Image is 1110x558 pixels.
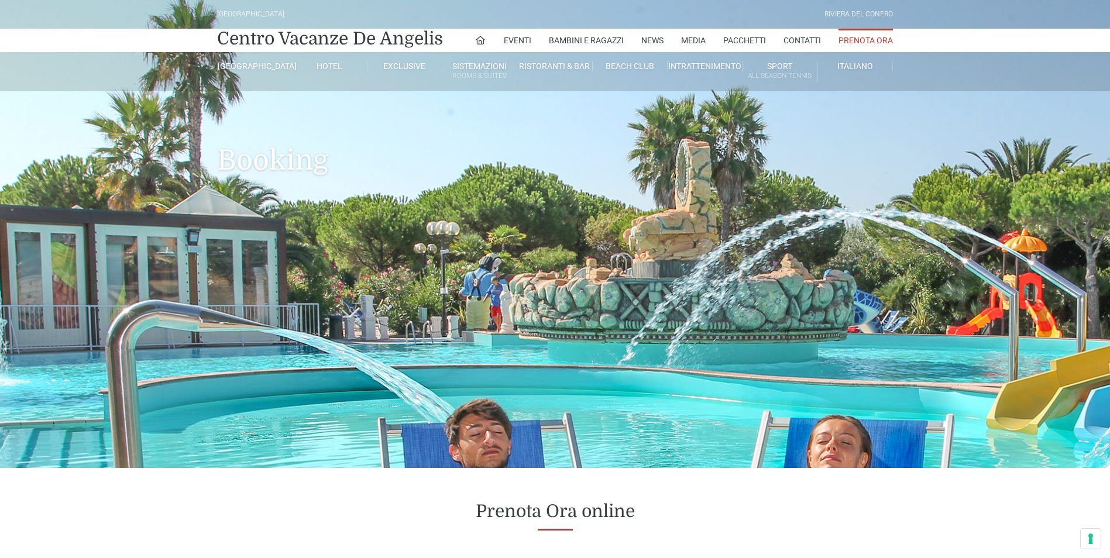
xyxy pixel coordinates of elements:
a: Italiano [818,61,893,71]
span: Italiano [837,61,873,71]
h1: Booking [217,91,893,194]
a: Beach Club [593,61,668,71]
div: [GEOGRAPHIC_DATA] [217,9,284,20]
a: Ristoranti & Bar [517,61,592,71]
a: Centro Vacanze De Angelis [217,27,443,50]
button: Le tue preferenze relative al consenso per le tecnologie di tracciamento [1081,529,1101,549]
a: Media [681,29,706,52]
div: Riviera Del Conero [824,9,893,20]
a: SistemazioniRooms & Suites [442,61,517,82]
a: Bambini e Ragazzi [549,29,624,52]
a: SportAll Season Tennis [743,61,817,82]
a: News [641,29,664,52]
a: Hotel [292,61,367,71]
small: All Season Tennis [743,70,817,81]
a: Exclusive [367,61,442,71]
a: Pacchetti [723,29,766,52]
a: Prenota Ora [838,29,893,52]
small: Rooms & Suites [442,70,517,81]
a: Contatti [783,29,821,52]
h2: Prenota Ora online [217,501,893,522]
a: Intrattenimento [668,61,743,71]
a: [GEOGRAPHIC_DATA] [217,61,292,71]
a: Eventi [504,29,531,52]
